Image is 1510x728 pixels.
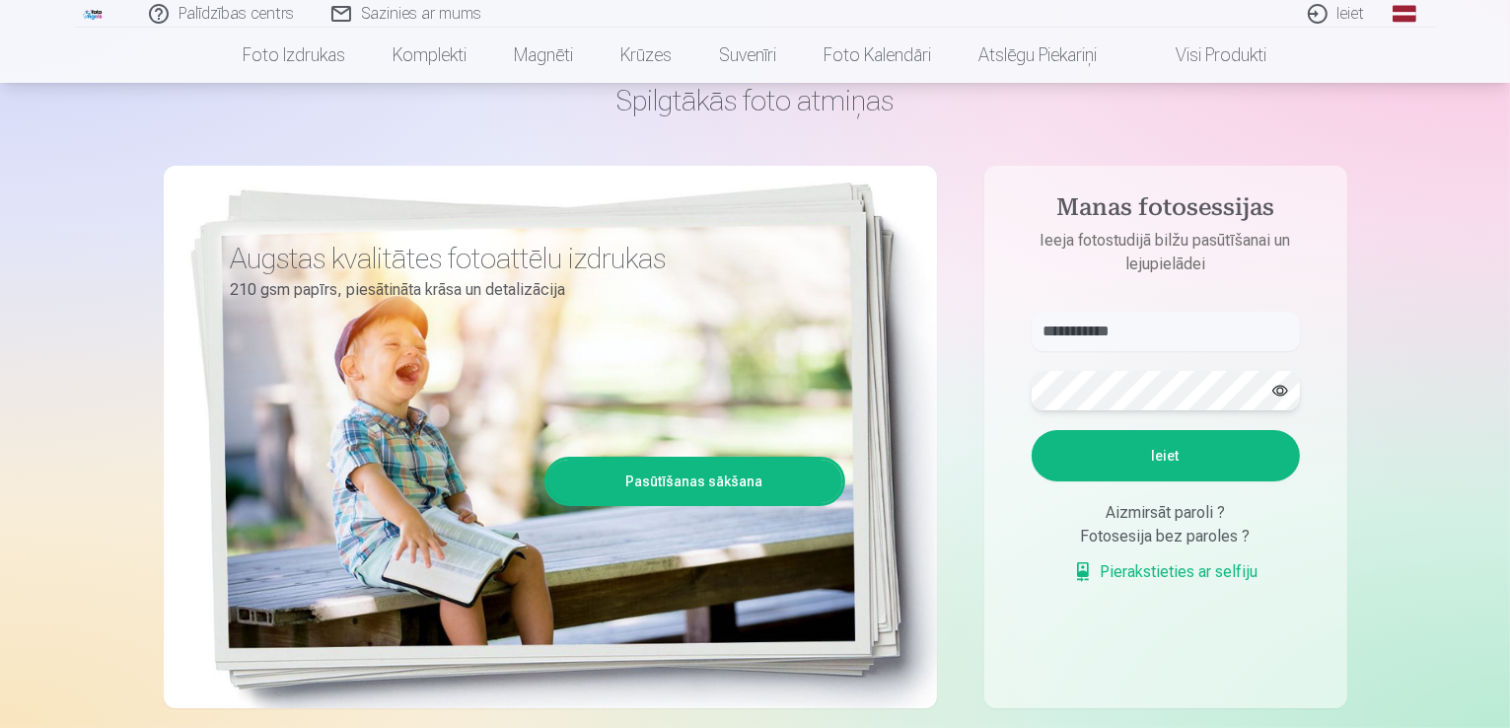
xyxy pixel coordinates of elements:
a: Pierakstieties ar selfiju [1073,560,1258,584]
a: Visi produkti [1121,28,1291,83]
a: Atslēgu piekariņi [956,28,1121,83]
div: Fotosesija bez paroles ? [1032,525,1300,548]
div: Aizmirsāt paroli ? [1032,501,1300,525]
a: Pasūtīšanas sākšana [547,460,842,503]
a: Krūzes [598,28,696,83]
h1: Spilgtākās foto atmiņas [164,83,1347,118]
a: Suvenīri [696,28,801,83]
p: Ieeja fotostudijā bilžu pasūtīšanai un lejupielādei [1012,229,1320,276]
a: Magnēti [491,28,598,83]
h3: Augstas kvalitātes fotoattēlu izdrukas [231,241,830,276]
a: Foto izdrukas [220,28,370,83]
img: /fa1 [83,8,105,20]
a: Foto kalendāri [801,28,956,83]
p: 210 gsm papīrs, piesātināta krāsa un detalizācija [231,276,830,304]
button: Ieiet [1032,430,1300,481]
h4: Manas fotosessijas [1012,193,1320,229]
a: Komplekti [370,28,491,83]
